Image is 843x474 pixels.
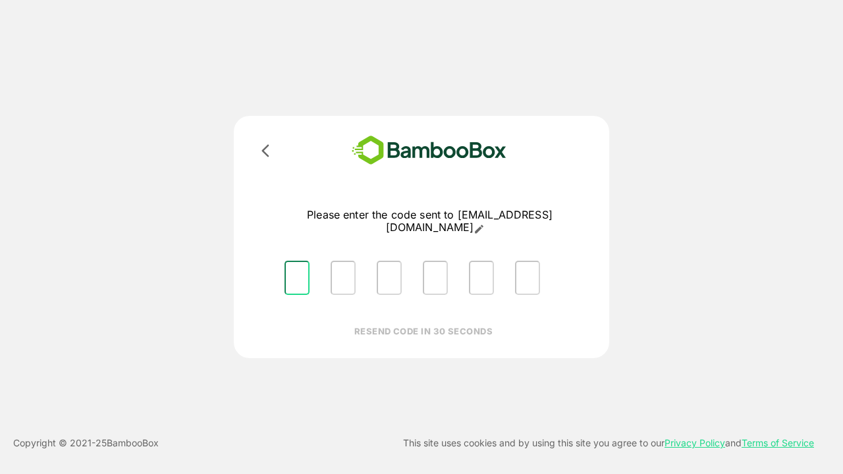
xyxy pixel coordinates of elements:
p: This site uses cookies and by using this site you agree to our and [403,435,814,451]
input: Please enter OTP character 6 [515,261,540,295]
p: Please enter the code sent to [EMAIL_ADDRESS][DOMAIN_NAME] [274,209,585,234]
img: bamboobox [333,132,526,169]
p: Copyright © 2021- 25 BambooBox [13,435,159,451]
input: Please enter OTP character 1 [285,261,310,295]
input: Please enter OTP character 3 [377,261,402,295]
a: Privacy Policy [665,437,725,448]
input: Please enter OTP character 2 [331,261,356,295]
a: Terms of Service [742,437,814,448]
input: Please enter OTP character 5 [469,261,494,295]
input: Please enter OTP character 4 [423,261,448,295]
